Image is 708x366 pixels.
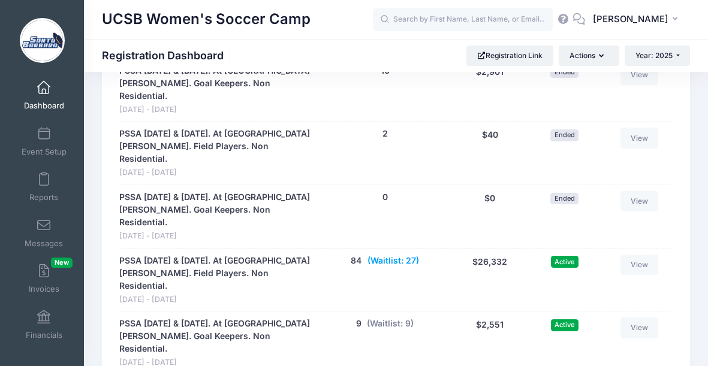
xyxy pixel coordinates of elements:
a: View [620,255,659,275]
a: View [620,65,659,85]
button: (Waitlist: 9) [367,317,414,330]
h1: Registration Dashboard [102,49,234,62]
a: Reports [16,166,73,208]
a: PSSA [DATE] & [DATE]. At [GEOGRAPHIC_DATA][PERSON_NAME]. Goal Keepers. Non Residential. [119,65,312,102]
span: Year: 2025 [635,51,673,60]
a: InvoicesNew [16,258,73,300]
input: Search by First Name, Last Name, or Email... [373,8,553,32]
img: UCSB Women's Soccer Camp [20,18,65,63]
div: $2,901 [451,65,529,116]
span: Ended [550,129,579,141]
span: [DATE] - [DATE] [119,104,312,116]
button: Year: 2025 [625,46,690,66]
h1: UCSB Women's Soccer Camp [102,6,311,34]
span: [DATE] - [DATE] [119,294,312,305]
div: $40 [451,128,529,179]
a: PSSA [DATE] & [DATE]. At [GEOGRAPHIC_DATA][PERSON_NAME]. Goal Keepers. Non Residential. [119,317,312,355]
span: Event Setup [22,147,67,157]
a: Event Setup [16,120,73,162]
a: Financials [16,304,73,346]
a: Messages [16,212,73,254]
span: New [51,258,73,268]
button: [PERSON_NAME] [585,6,690,34]
span: Invoices [29,285,59,295]
span: Messages [25,238,63,249]
a: View [620,191,659,211]
span: Active [551,319,579,331]
div: $26,332 [451,255,529,305]
a: PSSA [DATE] & [DATE]. At [GEOGRAPHIC_DATA][PERSON_NAME]. Field Players. Non Residential. [119,128,312,165]
span: [DATE] - [DATE] [119,167,312,179]
a: PSSA [DATE] & [DATE]. At [GEOGRAPHIC_DATA][PERSON_NAME]. Goal Keepers. Non Residential. [119,191,312,229]
a: View [620,317,659,338]
span: Active [551,256,579,267]
a: Dashboard [16,74,73,116]
div: $0 [451,191,529,242]
a: View [620,128,659,148]
button: Actions [559,46,619,66]
button: 0 [382,191,388,204]
span: Dashboard [24,101,64,111]
span: Ended [550,193,579,204]
a: PSSA [DATE] & [DATE]. At [GEOGRAPHIC_DATA][PERSON_NAME]. Field Players. Non Residential. [119,255,312,292]
span: [PERSON_NAME] [593,13,668,26]
button: 84 [351,255,361,267]
button: 9 [356,317,361,330]
span: Financials [26,330,62,340]
span: Reports [29,193,58,203]
span: [DATE] - [DATE] [119,231,312,242]
a: Registration Link [466,46,553,66]
button: (Waitlist: 27) [367,255,419,267]
button: 2 [382,128,388,140]
span: Ended [550,66,579,78]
